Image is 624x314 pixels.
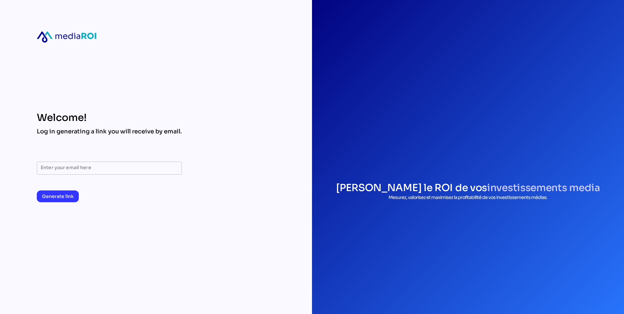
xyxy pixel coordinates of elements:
div: Welcome! [37,112,182,124]
span: investissements media [487,182,600,194]
span: Generate link [42,192,74,200]
p: Mesurez, valorisez et maximisez la profitabilité de vos investissements médias. [336,194,600,201]
input: Enter your email here [41,162,178,175]
h1: [PERSON_NAME] le ROI de vos [336,182,600,194]
button: Generate link [37,190,79,202]
div: Log in generating a link you will receive by email. [37,128,182,135]
div: login [394,21,542,168]
div: mediaroi [37,31,96,43]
